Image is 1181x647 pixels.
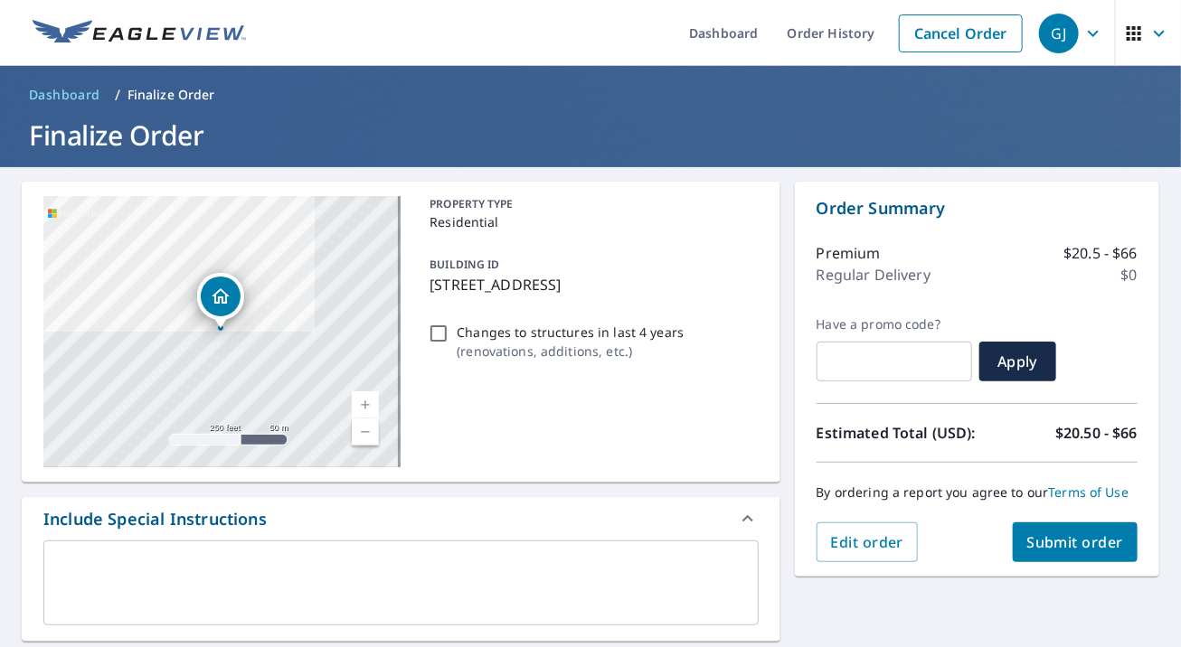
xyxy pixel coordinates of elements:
[1013,522,1138,562] button: Submit order
[899,14,1023,52] a: Cancel Order
[1027,532,1124,552] span: Submit order
[994,352,1042,371] span: Apply
[1121,264,1138,286] p: $0
[352,418,379,445] a: Current Level 17, Zoom Out
[352,391,379,418] a: Current Level 17, Zoom In
[457,342,684,361] p: ( renovations, additions, etc. )
[128,86,215,104] p: Finalize Order
[430,212,751,231] p: Residential
[817,242,881,264] p: Premium
[430,196,751,212] p: PROPERTY TYPE
[817,484,1138,501] p: By ordering a report you agree to our
[817,264,931,286] p: Regular Delivery
[22,80,1159,109] nav: breadcrumb
[22,117,1159,154] h1: Finalize Order
[1055,422,1138,444] p: $20.50 - $66
[979,342,1056,381] button: Apply
[1039,14,1079,53] div: GJ
[430,257,499,272] p: BUILDING ID
[22,497,780,540] div: Include Special Instructions
[1049,483,1129,501] a: Terms of Use
[430,274,751,295] p: [STREET_ADDRESS]
[817,522,919,562] button: Edit order
[115,84,120,106] li: /
[457,323,684,342] p: Changes to structures in last 4 years
[22,80,108,109] a: Dashboard
[33,20,246,47] img: EV Logo
[1063,242,1138,264] p: $20.5 - $66
[43,507,267,531] div: Include Special Instructions
[817,316,972,333] label: Have a promo code?
[29,86,100,104] span: Dashboard
[831,532,904,552] span: Edit order
[817,196,1138,220] p: Order Summary
[197,273,244,329] div: Dropped pin, building 1, Residential property, 10609 French Fort Dr Olive Branch, MS 38654
[817,422,978,444] p: Estimated Total (USD):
